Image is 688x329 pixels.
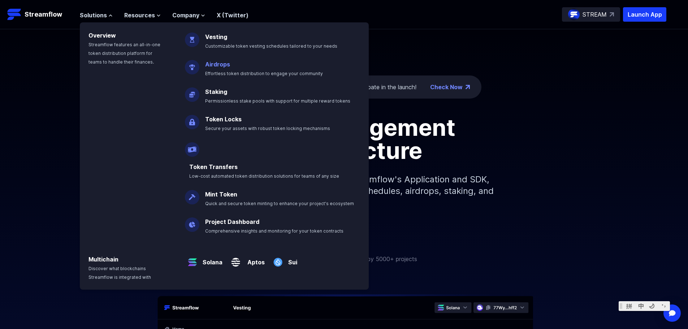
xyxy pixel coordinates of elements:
span: Solutions [80,11,107,20]
div: Open Intercom Messenger [663,304,681,322]
a: Streamflow [7,7,73,22]
p: STREAM [583,10,607,19]
img: Project Dashboard [185,212,199,232]
a: Solana [200,252,222,267]
a: Aptos [243,252,265,267]
a: Vesting [205,33,227,40]
p: Trusted by 5000+ projects [345,255,417,263]
img: Vesting [185,27,199,47]
button: Company [172,11,205,20]
a: Sui [285,252,297,267]
img: Streamflow Logo [7,7,22,22]
button: Solutions [80,11,113,20]
a: Project Dashboard [205,218,259,225]
img: Sui [271,249,285,269]
img: Payroll [185,137,199,157]
a: Check Now [430,83,463,91]
a: Token Transfers [189,163,238,170]
a: STREAM [562,7,620,22]
p: Streamflow [25,9,62,20]
img: Airdrops [185,54,199,74]
a: Staking [205,88,227,95]
span: Low-cost automated token distribution solutions for teams of any size [189,173,339,179]
span: Discover what blockchains Streamflow is integrated with [88,266,151,280]
a: X (Twitter) [217,12,248,19]
span: Customizable token vesting schedules tailored to your needs [205,43,337,49]
img: top-right-arrow.png [466,85,470,89]
img: Solana [185,249,200,269]
a: Mint Token [205,191,237,198]
a: Airdrops [205,61,230,68]
span: Comprehensive insights and monitoring for your token contracts [205,228,343,234]
span: Resources [124,11,155,20]
img: Staking [185,82,199,102]
span: Streamflow features an all-in-one token distribution platform for teams to handle their finances. [88,42,160,65]
a: Token Locks [205,116,242,123]
a: Overview [88,32,116,39]
img: Aptos [228,249,243,269]
img: Token Locks [185,109,199,129]
span: Quick and secure token minting to enhance your project's ecosystem [205,201,354,206]
button: Launch App [623,7,666,22]
span: Effortless token distribution to engage your community [205,71,323,76]
img: Mint Token [185,184,199,204]
img: top-right-arrow.svg [610,12,614,17]
span: Secure your assets with robust token locking mechanisms [205,126,330,131]
span: Company [172,11,199,20]
a: Multichain [88,256,118,263]
span: Permissionless stake pools with support for multiple reward tokens [205,98,350,104]
img: streamflow-logo-circle.png [568,9,580,20]
button: Resources [124,11,161,20]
